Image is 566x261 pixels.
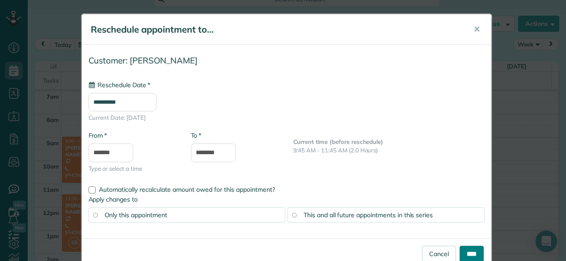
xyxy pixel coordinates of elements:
p: 9:45 AM - 11:45 AM (2.0 Hours) [293,146,485,155]
label: Apply changes to [89,195,485,204]
input: Only this appointment [93,213,97,217]
span: Type or select a time [89,164,177,173]
span: Automatically recalculate amount owed for this appointment? [99,185,275,194]
span: Current Date: [DATE] [89,114,485,122]
b: Current time (before reschedule) [293,138,384,145]
label: From [89,131,107,140]
label: Reschedule Date [89,80,150,89]
h5: Reschedule appointment to... [91,23,461,36]
input: This and all future appointments in this series [292,213,296,217]
span: Only this appointment [105,211,167,219]
label: To [191,131,201,140]
span: This and all future appointments in this series [304,211,433,219]
h4: Customer: [PERSON_NAME] [89,56,485,65]
span: ✕ [473,24,480,34]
